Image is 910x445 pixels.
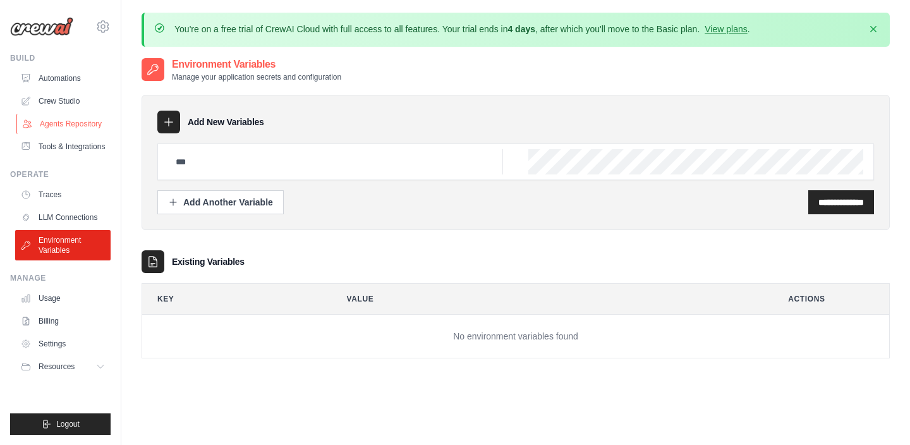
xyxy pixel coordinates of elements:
[332,284,763,314] th: Value
[15,185,111,205] a: Traces
[157,190,284,214] button: Add Another Variable
[15,230,111,260] a: Environment Variables
[15,207,111,228] a: LLM Connections
[773,284,889,314] th: Actions
[10,273,111,283] div: Manage
[15,68,111,88] a: Automations
[172,57,341,72] h2: Environment Variables
[15,357,111,377] button: Resources
[10,53,111,63] div: Build
[174,23,750,35] p: You're on a free trial of CrewAI Cloud with full access to all features. Your trial ends in , aft...
[172,72,341,82] p: Manage your application secrets and configuration
[10,17,73,36] img: Logo
[10,169,111,180] div: Operate
[15,137,111,157] a: Tools & Integrations
[39,362,75,372] span: Resources
[172,255,245,268] h3: Existing Variables
[10,413,111,435] button: Logout
[15,91,111,111] a: Crew Studio
[56,419,80,429] span: Logout
[188,116,264,128] h3: Add New Variables
[142,284,322,314] th: Key
[15,334,111,354] a: Settings
[168,196,273,209] div: Add Another Variable
[705,24,747,34] a: View plans
[15,288,111,308] a: Usage
[507,24,535,34] strong: 4 days
[15,311,111,331] a: Billing
[142,315,889,358] td: No environment variables found
[16,114,112,134] a: Agents Repository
